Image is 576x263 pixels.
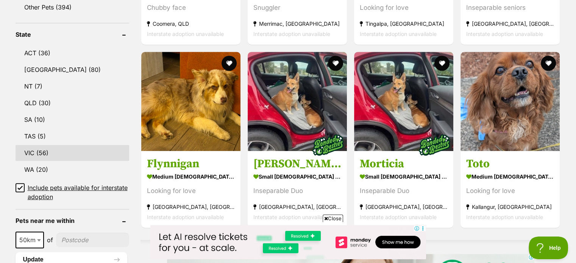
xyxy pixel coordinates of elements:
[460,151,560,228] a: Toto medium [DEMOGRAPHIC_DATA] Dog Looking for love Kallangur, [GEOGRAPHIC_DATA] Interstate adopt...
[360,214,437,220] span: Interstate adoption unavailable
[323,215,343,222] span: Close
[360,157,448,171] h3: Morticia
[147,171,235,182] strong: medium [DEMOGRAPHIC_DATA] Dog
[360,19,448,29] strong: Tingalpa, [GEOGRAPHIC_DATA]
[253,214,330,220] span: Interstate adoption unavailable
[147,3,235,13] div: Chubby face
[354,52,453,151] img: Morticia - Welsh Corgi (Cardigan) x Australian Kelpie Dog
[360,31,437,37] span: Interstate adoption unavailable
[147,31,224,37] span: Interstate adoption unavailable
[222,56,237,71] button: favourite
[16,31,129,38] header: State
[16,112,129,128] a: SA (10)
[253,186,341,196] div: Inseparable Duo
[466,171,554,182] strong: medium [DEMOGRAPHIC_DATA] Dog
[56,233,129,247] input: postcode
[147,157,235,171] h3: Flynnigan
[16,78,129,94] a: NT (7)
[147,19,235,29] strong: Coomera, QLD
[466,31,543,37] span: Interstate adoption unavailable
[529,237,568,259] iframe: Help Scout Beacon - Open
[434,56,450,71] button: favourite
[16,45,129,61] a: ACT (36)
[253,19,341,29] strong: Merrimac, [GEOGRAPHIC_DATA]
[466,186,554,196] div: Looking for love
[466,3,554,13] div: Inseparable seniors
[16,95,129,111] a: QLD (30)
[16,62,129,78] a: [GEOGRAPHIC_DATA] (80)
[541,56,556,71] button: favourite
[253,171,341,182] strong: small [DEMOGRAPHIC_DATA] Dog
[248,151,347,228] a: [PERSON_NAME] small [DEMOGRAPHIC_DATA] Dog Inseparable Duo [GEOGRAPHIC_DATA], [GEOGRAPHIC_DATA] I...
[253,3,341,13] div: Snuggler
[253,31,330,37] span: Interstate adoption unavailable
[466,214,543,220] span: Interstate adoption unavailable
[16,128,129,144] a: TAS (5)
[360,3,448,13] div: Looking for love
[253,157,341,171] h3: [PERSON_NAME]
[466,157,554,171] h3: Toto
[466,19,554,29] strong: [GEOGRAPHIC_DATA], [GEOGRAPHIC_DATA]
[466,202,554,212] strong: Kallangur, [GEOGRAPHIC_DATA]
[354,151,453,228] a: Morticia small [DEMOGRAPHIC_DATA] Dog Inseparable Duo [GEOGRAPHIC_DATA], [GEOGRAPHIC_DATA] Inters...
[360,171,448,182] strong: small [DEMOGRAPHIC_DATA] Dog
[16,162,129,177] a: WA (20)
[147,214,224,220] span: Interstate adoption unavailable
[141,151,240,228] a: Flynnigan medium [DEMOGRAPHIC_DATA] Dog Looking for love [GEOGRAPHIC_DATA], [GEOGRAPHIC_DATA] Int...
[248,52,347,151] img: Gomez - Welsh Corgi (Cardigan) x Australian Kelpie Dog
[460,52,560,151] img: Toto - Cavalier King Charles Spaniel Dog
[360,202,448,212] strong: [GEOGRAPHIC_DATA], [GEOGRAPHIC_DATA]
[16,217,129,224] header: Pets near me within
[16,232,44,248] span: 50km
[147,202,235,212] strong: [GEOGRAPHIC_DATA], [GEOGRAPHIC_DATA]
[16,235,43,245] span: 50km
[415,126,453,164] img: bonded besties
[28,183,129,201] span: Include pets available for interstate adoption
[16,145,129,161] a: VIC (56)
[141,52,240,151] img: Flynnigan - Australian Shepherd Dog
[16,183,129,201] a: Include pets available for interstate adoption
[328,56,343,71] button: favourite
[147,186,235,196] div: Looking for love
[309,126,347,164] img: bonded besties
[360,186,448,196] div: Inseparable Duo
[253,202,341,212] strong: [GEOGRAPHIC_DATA], [GEOGRAPHIC_DATA]
[47,235,53,244] span: of
[150,225,426,259] iframe: Advertisement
